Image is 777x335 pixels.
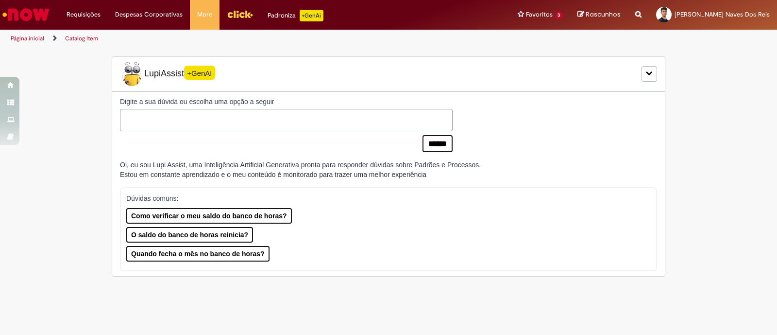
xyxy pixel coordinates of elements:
img: click_logo_yellow_360x200.png [227,7,253,21]
img: Lupi [120,62,144,86]
span: Despesas Corporativas [115,10,183,19]
p: Dúvidas comuns: [126,194,641,203]
div: LupiLupiAssist+GenAI [112,56,665,91]
span: LupiAssist [120,62,215,86]
div: Oi, eu sou Lupi Assist, uma Inteligência Artificial Generativa pronta para responder dúvidas sobr... [120,160,481,179]
div: Padroniza [268,10,323,21]
span: Rascunhos [586,10,621,19]
a: Página inicial [11,35,44,42]
button: Quando fecha o mês no banco de horas? [126,246,270,262]
button: Como verificar o meu saldo do banco de horas? [126,208,292,224]
p: +GenAi [300,10,323,21]
label: Digite a sua dúvida ou escolha uma opção a seguir [120,97,453,106]
span: 3 [555,11,563,19]
img: ServiceNow [1,5,51,24]
a: Catalog Item [65,35,98,42]
span: More [197,10,212,19]
span: Requisições [67,10,101,19]
ul: Trilhas de página [7,30,511,48]
button: O saldo do banco de horas reinicia? [126,227,253,243]
span: Favoritos [526,10,553,19]
span: +GenAI [184,66,215,80]
span: [PERSON_NAME] Naves Dos Reis [675,10,770,18]
a: Rascunhos [577,10,621,19]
